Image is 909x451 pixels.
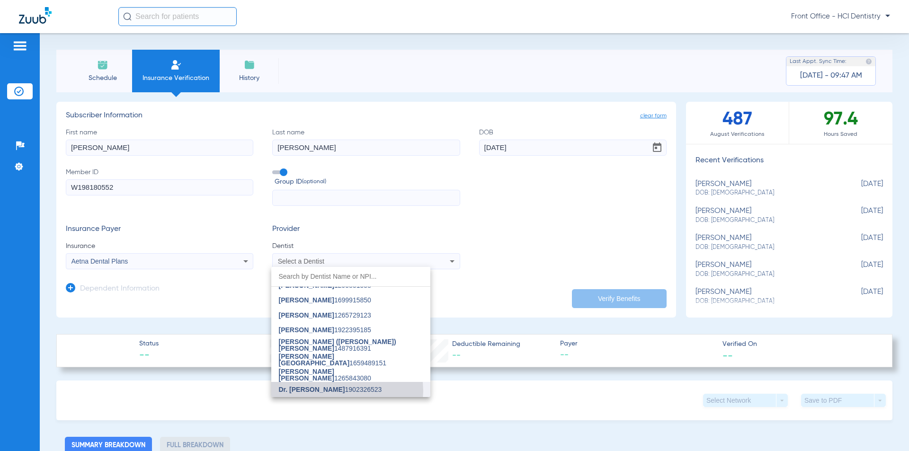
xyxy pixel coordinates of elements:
span: 1487916391 [279,338,423,352]
span: Dr. [PERSON_NAME] [279,386,345,393]
span: 1699915850 [279,297,371,303]
input: dropdown search [271,267,430,286]
span: 1922395185 [279,327,371,333]
span: [PERSON_NAME] [PERSON_NAME] [279,368,334,382]
span: [PERSON_NAME] ([PERSON_NAME]) [PERSON_NAME] [279,338,396,352]
span: 1659489151 [279,353,423,366]
span: 1265729123 [279,312,371,318]
iframe: Chat Widget [862,406,909,451]
span: [PERSON_NAME] [279,296,334,304]
span: [PERSON_NAME] [279,311,334,319]
span: 1265843080 [279,368,423,381]
span: 1902326523 [279,386,382,393]
span: 1295851558 [279,282,371,289]
span: [PERSON_NAME] [279,326,334,334]
span: [PERSON_NAME][GEOGRAPHIC_DATA] [279,353,350,367]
